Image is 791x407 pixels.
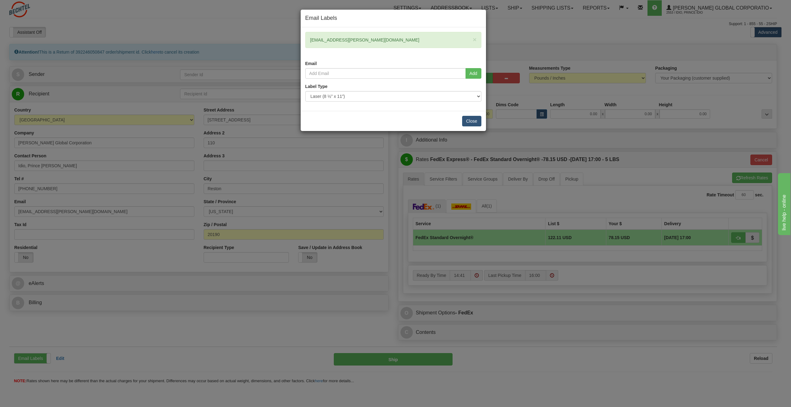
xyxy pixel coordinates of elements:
[462,116,481,126] button: Close
[777,172,790,235] iframe: chat widget
[305,83,328,90] label: Label Type
[5,4,57,11] div: live help - online
[473,36,476,43] span: ×
[466,68,481,79] button: Add
[305,14,481,22] h4: Email Labels
[305,68,466,79] input: Add Email
[473,36,476,43] button: Close
[305,60,317,67] label: Email
[305,32,481,48] div: [EMAIL_ADDRESS][PERSON_NAME][DOMAIN_NAME]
